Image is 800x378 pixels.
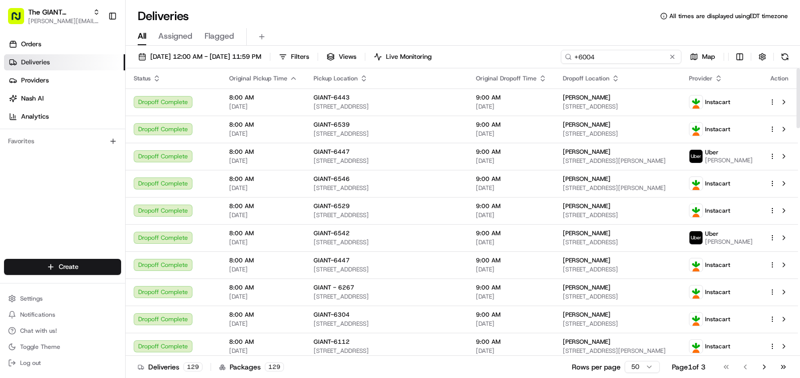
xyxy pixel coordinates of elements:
button: Log out [4,356,121,370]
span: [STREET_ADDRESS] [314,211,460,219]
div: Favorites [4,133,121,149]
span: [STREET_ADDRESS] [314,320,460,328]
span: [STREET_ADDRESS] [563,238,673,246]
span: Assigned [158,30,192,42]
span: Flagged [205,30,234,42]
button: [PERSON_NAME][EMAIL_ADDRESS][PERSON_NAME][DOMAIN_NAME] [28,17,100,25]
button: Map [685,50,720,64]
span: [STREET_ADDRESS][PERSON_NAME] [563,157,673,165]
button: Live Monitoring [369,50,436,64]
span: Orders [21,40,41,49]
span: [STREET_ADDRESS] [314,265,460,273]
span: [PERSON_NAME] [563,148,611,156]
a: Powered byPylon [71,170,122,178]
span: Knowledge Base [20,146,77,156]
img: profile_instacart_ahold_partner.png [689,96,703,109]
span: [STREET_ADDRESS] [314,157,460,165]
span: Settings [20,295,43,303]
button: The GIANT Company[PERSON_NAME][EMAIL_ADDRESS][PERSON_NAME][DOMAIN_NAME] [4,4,104,28]
img: profile_instacart_ahold_partner.png [689,286,703,299]
span: [PERSON_NAME] [563,202,611,210]
span: GIANT-6443 [314,93,350,102]
span: [STREET_ADDRESS] [563,265,673,273]
span: [DATE] [476,347,547,355]
span: Nash AI [21,94,44,103]
span: [PERSON_NAME] [563,311,611,319]
span: Original Pickup Time [229,74,287,82]
span: Dropoff Location [563,74,610,82]
span: Map [702,52,715,61]
div: 💻 [85,147,93,155]
span: Analytics [21,112,49,121]
span: [DATE] [476,238,547,246]
span: Pickup Location [314,74,358,82]
span: [STREET_ADDRESS] [314,238,460,246]
h1: Deliveries [138,8,189,24]
span: API Documentation [95,146,161,156]
a: Analytics [4,109,125,125]
span: Instacart [705,98,730,106]
span: [PERSON_NAME] [563,338,611,346]
span: Instacart [705,261,730,269]
div: Start new chat [34,96,165,106]
span: 8:00 AM [229,229,297,237]
span: Provider [689,74,713,82]
span: 8:00 AM [229,202,297,210]
span: [DATE] [229,238,297,246]
span: [PERSON_NAME] [563,256,611,264]
img: profile_instacart_ahold_partner.png [689,258,703,271]
div: 📗 [10,147,18,155]
img: profile_instacart_ahold_partner.png [689,204,703,217]
span: Log out [20,359,41,367]
span: Uber [705,230,719,238]
img: profile_instacart_ahold_partner.png [689,177,703,190]
img: profile_uber_ahold_partner.png [689,150,703,163]
span: 8:00 AM [229,283,297,292]
span: [DATE] [476,265,547,273]
span: 9:00 AM [476,311,547,319]
img: profile_instacart_ahold_partner.png [689,313,703,326]
span: Filters [291,52,309,61]
div: 129 [265,362,284,371]
span: 9:00 AM [476,175,547,183]
span: Instacart [705,342,730,350]
span: GIANT-6112 [314,338,350,346]
a: 💻API Documentation [81,142,165,160]
span: 8:00 AM [229,311,297,319]
button: Toggle Theme [4,340,121,354]
span: [STREET_ADDRESS] [563,130,673,138]
p: Welcome 👋 [10,40,183,56]
button: Start new chat [171,99,183,111]
input: Type to search [561,50,681,64]
span: [DATE] [476,211,547,219]
span: [PERSON_NAME] [563,121,611,129]
span: [PERSON_NAME] [563,175,611,183]
span: 8:00 AM [229,148,297,156]
span: 9:00 AM [476,121,547,129]
img: profile_instacart_ahold_partner.png [689,123,703,136]
span: [DATE] [476,320,547,328]
span: [DATE] [229,265,297,273]
span: [STREET_ADDRESS] [314,184,460,192]
span: [DATE] [476,293,547,301]
span: Live Monitoring [386,52,432,61]
span: Instacart [705,315,730,323]
span: [DATE] [229,320,297,328]
span: GIANT-6304 [314,311,350,319]
span: 8:00 AM [229,338,297,346]
span: [DATE] [476,103,547,111]
button: Create [4,259,121,275]
span: 9:00 AM [476,256,547,264]
span: [PERSON_NAME] [563,229,611,237]
span: Create [59,262,78,271]
span: Instacart [705,179,730,187]
img: 1736555255976-a54dd68f-1ca7-489b-9aae-adbdc363a1c4 [10,96,28,114]
span: [STREET_ADDRESS] [314,103,460,111]
button: Filters [274,50,314,64]
div: Page 1 of 3 [672,362,706,372]
span: [DATE] [229,211,297,219]
span: Uber [705,148,719,156]
span: Pylon [100,170,122,178]
span: [DATE] [229,293,297,301]
span: 9:00 AM [476,93,547,102]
